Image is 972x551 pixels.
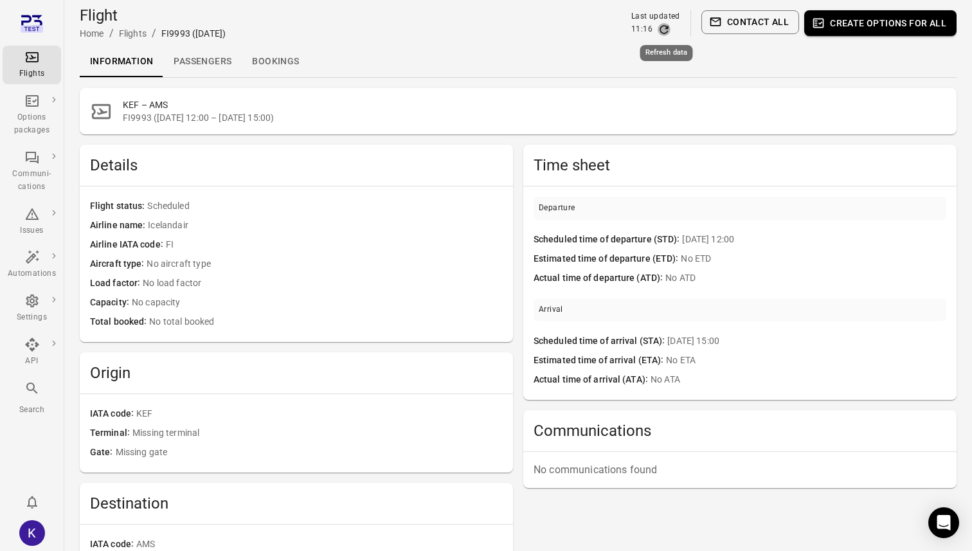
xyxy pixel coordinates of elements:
div: Last updated [631,10,680,23]
span: Actual time of arrival (ATA) [534,373,651,387]
span: Aircraft type [90,257,147,271]
div: K [19,520,45,546]
span: No ETA [666,354,946,368]
button: Notifications [19,489,45,515]
span: Missing terminal [132,426,503,440]
a: Settings [3,289,61,328]
div: Search [8,404,56,417]
li: / [109,26,114,41]
div: Local navigation [80,46,957,77]
a: Options packages [3,89,61,141]
span: Scheduled [147,199,503,213]
span: Scheduled time of arrival (STA) [534,334,667,348]
div: API [8,355,56,368]
p: No communications found [534,462,946,478]
div: Departure [539,202,575,215]
h2: Destination [90,493,503,514]
div: Settings [8,311,56,324]
a: Information [80,46,163,77]
span: No load factor [143,276,503,291]
button: Contact all [701,10,799,34]
button: Create options for all [804,10,957,36]
span: FI9993 ([DATE] 12:00 – [DATE] 15:00) [123,111,946,124]
span: No ATA [651,373,946,387]
span: Capacity [90,296,132,310]
a: Flights [3,46,61,84]
h2: Origin [90,363,503,383]
a: Home [80,28,104,39]
h2: KEF – AMS [123,98,946,111]
span: [DATE] 12:00 [682,233,946,247]
div: Flights [8,68,56,80]
div: Open Intercom Messenger [928,507,959,538]
div: Arrival [539,303,563,316]
span: IATA code [90,407,136,421]
div: Issues [8,224,56,237]
span: Scheduled time of departure (STD) [534,233,682,247]
span: Estimated time of arrival (ETA) [534,354,666,368]
span: Flight status [90,199,147,213]
span: No aircraft type [147,257,503,271]
li: / [152,26,156,41]
h2: Details [90,155,503,176]
button: Search [3,377,61,420]
span: Airline IATA code [90,238,166,252]
span: No ATD [665,271,946,285]
div: 11:16 [631,23,652,36]
a: Passengers [163,46,242,77]
span: FI [166,238,503,252]
span: Missing gate [116,446,503,460]
span: Load factor [90,276,143,291]
a: Flights [119,28,147,39]
h2: Communications [534,420,946,441]
a: Issues [3,203,61,241]
span: Gate [90,446,116,460]
div: Communi-cations [8,168,56,194]
button: kjasva [14,515,50,551]
div: FI9993 ([DATE]) [161,27,226,40]
span: Terminal [90,426,132,440]
span: Estimated time of departure (ETD) [534,252,681,266]
nav: Breadcrumbs [80,26,226,41]
a: Communi-cations [3,146,61,197]
span: Icelandair [148,219,503,233]
span: KEF [136,407,503,421]
a: Bookings [242,46,309,77]
a: API [3,333,61,372]
span: Total booked [90,315,149,329]
span: No ETD [681,252,946,266]
span: No total booked [149,315,503,329]
button: Refresh data [658,23,670,36]
h1: Flight [80,5,226,26]
span: [DATE] 15:00 [667,334,946,348]
span: Actual time of departure (ATD) [534,271,665,285]
div: Options packages [8,111,56,137]
span: Airline name [90,219,148,233]
h2: Time sheet [534,155,946,176]
span: No capacity [132,296,503,310]
div: Automations [8,267,56,280]
div: Refresh data [640,45,693,61]
a: Automations [3,246,61,284]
